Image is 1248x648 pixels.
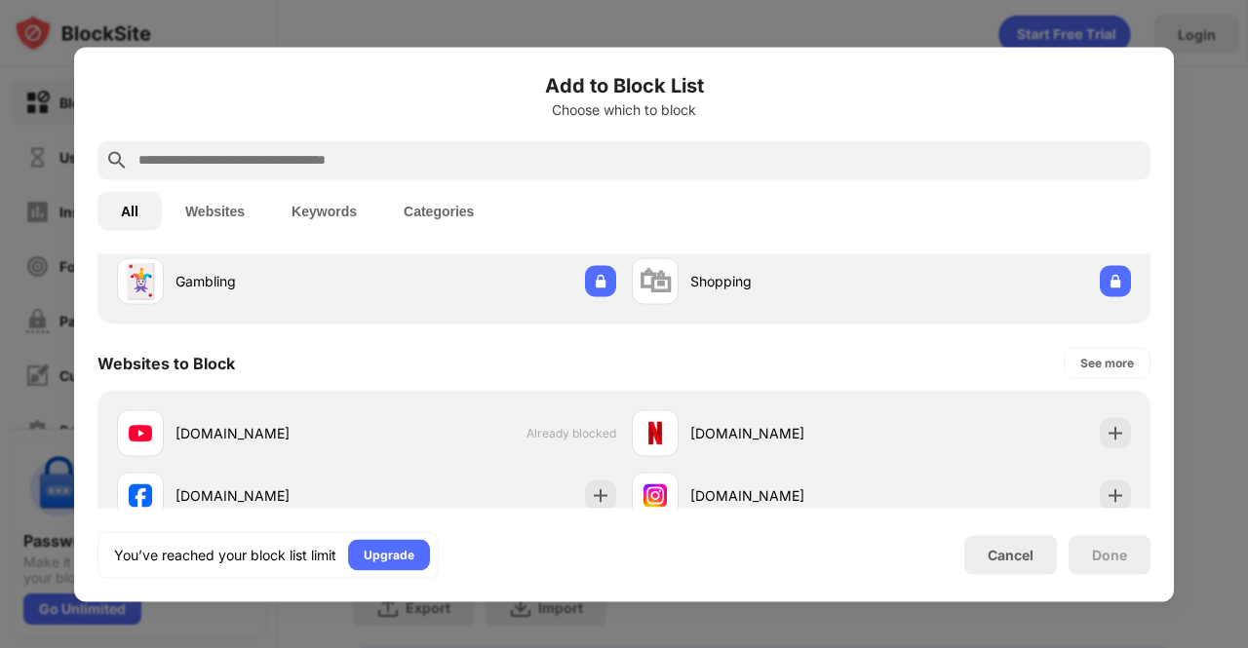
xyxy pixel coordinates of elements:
[364,545,414,564] div: Upgrade
[643,421,667,444] img: favicons
[268,191,380,230] button: Keywords
[690,423,881,443] div: [DOMAIN_NAME]
[175,271,367,291] div: Gambling
[129,483,152,507] img: favicons
[97,101,1150,117] div: Choose which to block
[639,261,672,301] div: 🛍
[114,545,336,564] div: You’ve reached your block list limit
[97,191,162,230] button: All
[175,485,367,506] div: [DOMAIN_NAME]
[643,483,667,507] img: favicons
[690,485,881,506] div: [DOMAIN_NAME]
[690,271,881,291] div: Shopping
[129,421,152,444] img: favicons
[162,191,268,230] button: Websites
[1080,353,1134,372] div: See more
[97,353,235,372] div: Websites to Block
[175,423,367,443] div: [DOMAIN_NAME]
[105,148,129,172] img: search.svg
[1092,547,1127,562] div: Done
[120,261,161,301] div: 🃏
[988,547,1033,563] div: Cancel
[526,426,616,440] span: Already blocked
[380,191,497,230] button: Categories
[97,70,1150,99] h6: Add to Block List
